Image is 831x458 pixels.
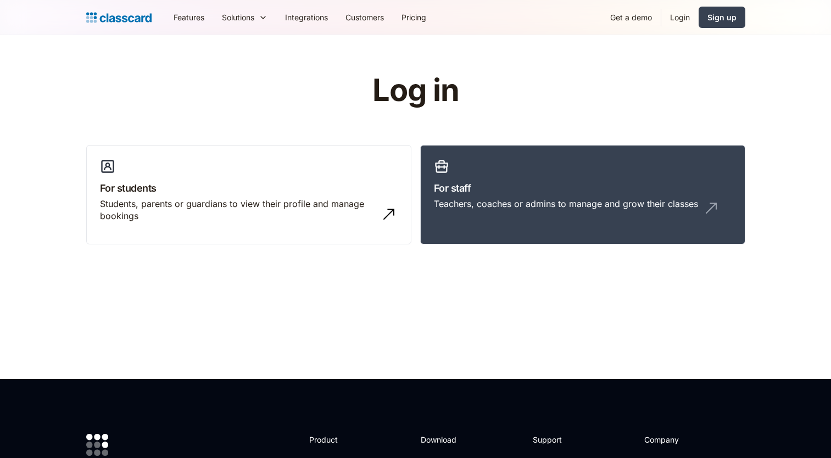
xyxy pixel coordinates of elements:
[601,5,661,30] a: Get a demo
[661,5,699,30] a: Login
[434,198,698,210] div: Teachers, coaches or admins to manage and grow their classes
[337,5,393,30] a: Customers
[165,5,213,30] a: Features
[644,434,717,445] h2: Company
[222,12,254,23] div: Solutions
[86,145,411,245] a: For studentsStudents, parents or guardians to view their profile and manage bookings
[393,5,435,30] a: Pricing
[420,145,745,245] a: For staffTeachers, coaches or admins to manage and grow their classes
[421,434,466,445] h2: Download
[707,12,737,23] div: Sign up
[309,434,368,445] h2: Product
[213,5,276,30] div: Solutions
[533,434,577,445] h2: Support
[100,181,398,196] h3: For students
[86,10,152,25] a: home
[100,198,376,222] div: Students, parents or guardians to view their profile and manage bookings
[434,181,732,196] h3: For staff
[241,74,590,108] h1: Log in
[276,5,337,30] a: Integrations
[699,7,745,28] a: Sign up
